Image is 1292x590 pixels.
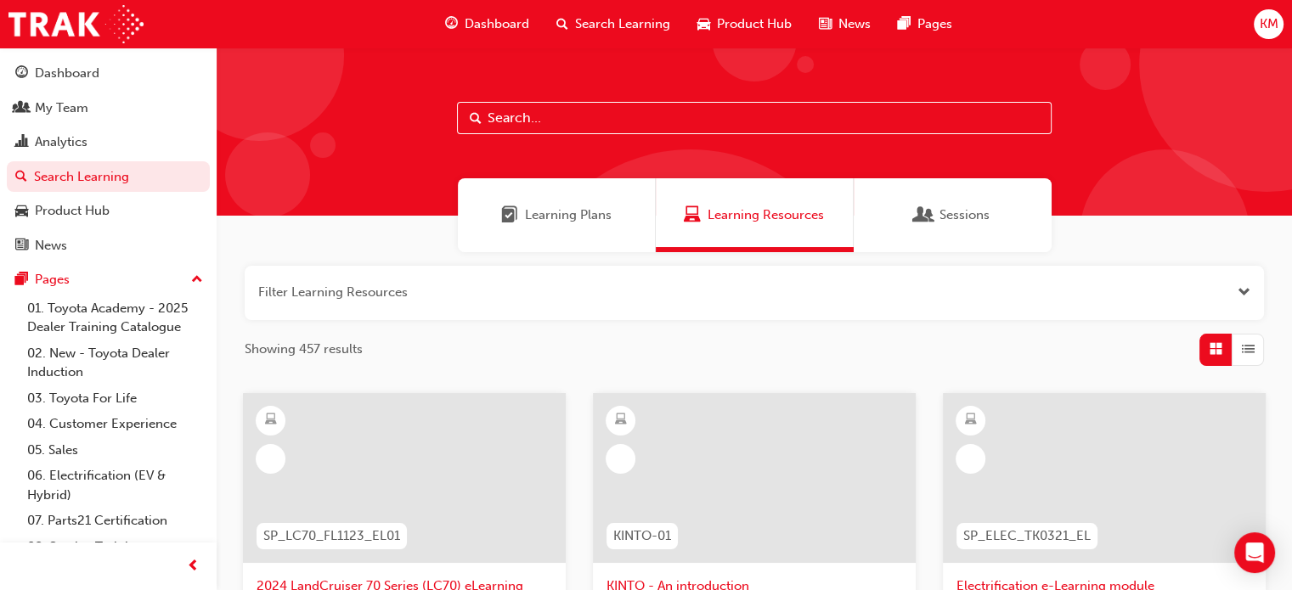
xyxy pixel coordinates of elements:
[7,54,210,264] button: DashboardMy TeamAnalyticsSearch LearningProduct HubNews
[1210,340,1222,359] span: Grid
[684,205,701,225] span: Learning Resources
[963,526,1091,546] span: SP_ELEC_TK0321_EL
[684,7,805,42] a: car-iconProduct Hub
[245,340,363,359] span: Showing 457 results
[7,93,210,124] a: My Team
[819,14,832,35] span: news-icon
[838,14,871,34] span: News
[1242,340,1255,359] span: List
[35,201,110,221] div: Product Hub
[7,195,210,227] a: Product Hub
[20,411,210,437] a: 04. Customer Experience
[7,161,210,193] a: Search Learning
[35,270,70,289] div: Pages
[35,64,99,83] div: Dashboard
[7,264,210,295] button: Pages
[470,109,482,128] span: Search
[15,204,28,219] span: car-icon
[7,230,210,261] a: News
[15,239,28,254] span: news-icon
[525,205,612,225] span: Learning Plans
[20,437,210,464] a: 05. Sales
[265,409,277,431] span: learningResourceType_ELEARNING-icon
[191,269,203,291] span: up-icon
[1259,14,1278,34] span: KM
[613,526,671,546] span: KINTO-01
[7,58,210,89] a: Dashboard
[20,508,210,534] a: 07. Parts21 Certification
[708,205,824,225] span: Learning Resources
[575,14,670,34] span: Search Learning
[1234,532,1275,573] div: Open Intercom Messenger
[1238,283,1250,302] button: Open the filter
[717,14,792,34] span: Product Hub
[15,66,28,81] span: guage-icon
[917,14,952,34] span: Pages
[432,7,543,42] a: guage-iconDashboard
[939,205,990,225] span: Sessions
[263,526,400,546] span: SP_LC70_FL1123_EL01
[7,126,210,158] a: Analytics
[445,14,458,35] span: guage-icon
[898,14,911,35] span: pages-icon
[543,7,684,42] a: search-iconSearch Learning
[884,7,966,42] a: pages-iconPages
[8,5,144,43] img: Trak
[15,170,27,185] span: search-icon
[35,132,87,152] div: Analytics
[35,236,67,256] div: News
[35,98,88,118] div: My Team
[457,102,1052,134] input: Search...
[458,178,656,252] a: Learning PlansLearning Plans
[187,556,200,577] span: prev-icon
[15,135,28,150] span: chart-icon
[615,409,627,431] span: learningResourceType_ELEARNING-icon
[20,295,210,340] a: 01. Toyota Academy - 2025 Dealer Training Catalogue
[965,409,977,431] span: learningResourceType_ELEARNING-icon
[1254,9,1284,39] button: KM
[15,101,28,116] span: people-icon
[697,14,710,35] span: car-icon
[20,385,210,412] a: 03. Toyota For Life
[854,178,1052,252] a: SessionsSessions
[15,273,28,288] span: pages-icon
[20,340,210,385] a: 02. New - Toyota Dealer Induction
[916,205,933,225] span: Sessions
[20,463,210,508] a: 06. Electrification (EV & Hybrid)
[656,178,854,252] a: Learning ResourcesLearning Resources
[501,205,518,225] span: Learning Plans
[805,7,884,42] a: news-iconNews
[556,14,568,35] span: search-icon
[20,534,210,560] a: 08. Service Training
[465,14,529,34] span: Dashboard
